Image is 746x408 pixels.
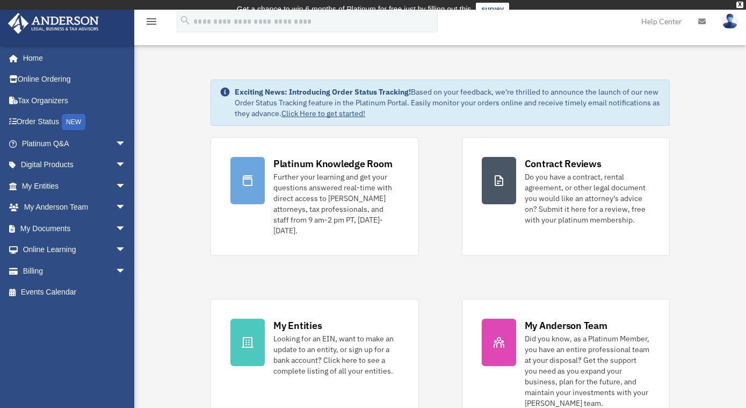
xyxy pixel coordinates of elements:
[115,175,137,197] span: arrow_drop_down
[525,157,602,170] div: Contract Reviews
[273,333,399,376] div: Looking for an EIN, want to make an update to an entity, or sign up for a bank account? Click her...
[8,197,142,218] a: My Anderson Teamarrow_drop_down
[115,260,137,282] span: arrow_drop_down
[237,3,472,16] div: Get a chance to win 6 months of Platinum for free just by filling out this
[8,133,142,154] a: Platinum Q&Aarrow_drop_down
[8,282,142,303] a: Events Calendar
[462,137,670,256] a: Contract Reviews Do you have a contract, rental agreement, or other legal document you would like...
[736,2,743,8] div: close
[722,13,738,29] img: User Pic
[115,154,137,176] span: arrow_drop_down
[145,15,158,28] i: menu
[525,171,650,225] div: Do you have a contract, rental agreement, or other legal document you would like an attorney's ad...
[8,218,142,239] a: My Documentsarrow_drop_down
[179,15,191,26] i: search
[145,19,158,28] a: menu
[273,171,399,236] div: Further your learning and get your questions answered real-time with direct access to [PERSON_NAM...
[115,218,137,240] span: arrow_drop_down
[115,239,137,261] span: arrow_drop_down
[115,197,137,219] span: arrow_drop_down
[8,69,142,90] a: Online Ordering
[8,111,142,133] a: Order StatusNEW
[235,87,411,97] strong: Exciting News: Introducing Order Status Tracking!
[8,260,142,282] a: Billingarrow_drop_down
[8,175,142,197] a: My Entitiesarrow_drop_down
[115,133,137,155] span: arrow_drop_down
[62,114,85,130] div: NEW
[235,87,661,119] div: Based on your feedback, we're thrilled to announce the launch of our new Order Status Tracking fe...
[525,319,607,332] div: My Anderson Team
[8,154,142,176] a: Digital Productsarrow_drop_down
[8,47,137,69] a: Home
[8,90,142,111] a: Tax Organizers
[476,3,509,16] a: survey
[281,109,365,118] a: Click Here to get started!
[211,137,419,256] a: Platinum Knowledge Room Further your learning and get your questions answered real-time with dire...
[273,319,322,332] div: My Entities
[273,157,393,170] div: Platinum Knowledge Room
[5,13,102,34] img: Anderson Advisors Platinum Portal
[8,239,142,261] a: Online Learningarrow_drop_down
